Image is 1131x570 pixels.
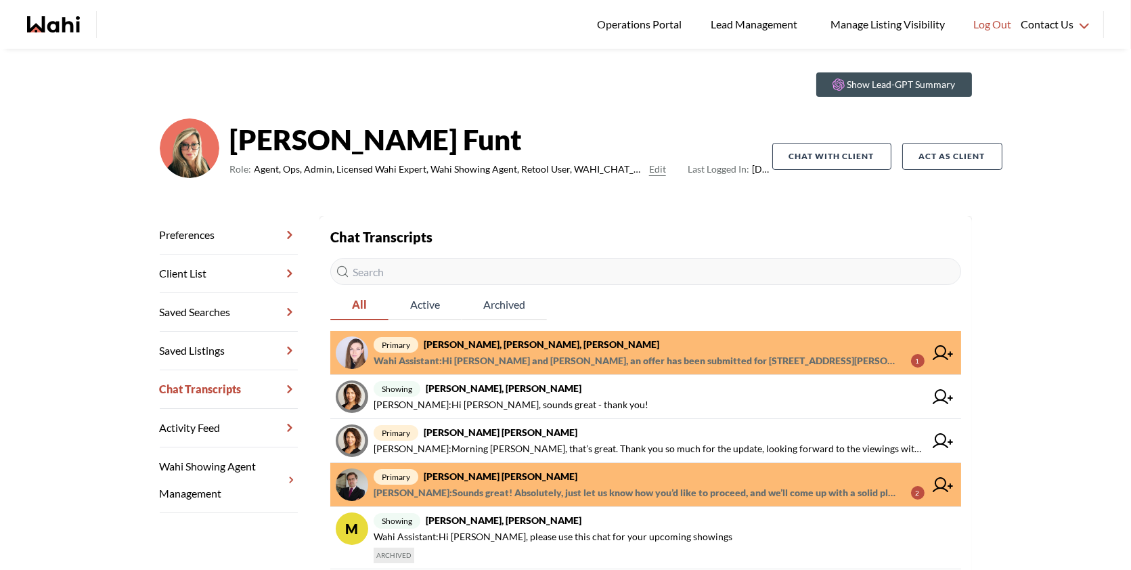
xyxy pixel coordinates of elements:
strong: [PERSON_NAME] [PERSON_NAME] [424,426,577,438]
button: Edit [649,161,666,177]
div: 1 [911,354,925,368]
span: Manage Listing Visibility [826,16,949,33]
img: chat avatar [336,380,368,413]
strong: [PERSON_NAME], [PERSON_NAME] [426,514,581,526]
a: Activity Feed [160,409,298,447]
div: M [336,512,368,545]
div: 2 [911,486,925,500]
span: showing [374,513,420,529]
span: primary [374,469,418,485]
button: All [330,290,389,320]
img: ef0591e0ebeb142b.png [160,118,219,178]
a: Saved Searches [160,293,298,332]
a: Mshowing[PERSON_NAME], [PERSON_NAME]Wahi Assistant:Hi [PERSON_NAME], please use this chat for you... [330,507,961,569]
span: Archived [462,290,547,319]
img: chat avatar [336,424,368,457]
strong: [PERSON_NAME] Funt [230,119,772,160]
strong: [PERSON_NAME], [PERSON_NAME] [426,382,581,394]
input: Search [330,258,961,285]
img: chat avatar [336,336,368,369]
span: Agent, Ops, Admin, Licensed Wahi Expert, Wahi Showing Agent, Retool User, WAHI_CHAT_MODERATOR [254,161,644,177]
span: [PERSON_NAME] : Morning [PERSON_NAME], that’s great. Thank you so much for the update, looking fo... [374,441,925,457]
button: Show Lead-GPT Summary [816,72,972,97]
span: Operations Portal [597,16,686,33]
button: Act as Client [902,143,1002,170]
span: [DATE] [688,161,772,177]
img: chat avatar [336,468,368,501]
span: Lead Management [711,16,802,33]
button: Archived [462,290,547,320]
span: Last Logged In: [688,163,749,175]
span: Active [389,290,462,319]
a: primary[PERSON_NAME] [PERSON_NAME][PERSON_NAME]:Morning [PERSON_NAME], that’s great. Thank you so... [330,419,961,463]
a: primary[PERSON_NAME], [PERSON_NAME], [PERSON_NAME]Wahi Assistant:Hi [PERSON_NAME] and [PERSON_NAM... [330,331,961,375]
a: primary[PERSON_NAME] [PERSON_NAME][PERSON_NAME]:Sounds great! Absolutely, just let us know how yo... [330,463,961,507]
p: Show Lead-GPT Summary [847,78,956,91]
a: Wahi homepage [27,16,80,32]
span: Wahi Assistant : Hi [PERSON_NAME], please use this chat for your upcoming showings [374,529,732,545]
a: Wahi Showing Agent Management [160,447,298,513]
button: Chat with client [772,143,891,170]
span: [PERSON_NAME] : Hi [PERSON_NAME], sounds great - thank you! [374,397,648,413]
strong: Chat Transcripts [330,229,433,245]
a: showing[PERSON_NAME], [PERSON_NAME][PERSON_NAME]:Hi [PERSON_NAME], sounds great - thank you! [330,375,961,419]
span: [PERSON_NAME] : Sounds great! Absolutely, just let us know how you’d like to proceed, and we’ll c... [374,485,900,501]
span: Wahi Assistant : Hi [PERSON_NAME] and [PERSON_NAME], an offer has been submitted for [STREET_ADDR... [374,353,900,369]
span: primary [374,337,418,353]
span: showing [374,381,420,397]
span: Role: [230,161,252,177]
span: primary [374,425,418,441]
button: Active [389,290,462,320]
a: Saved Listings [160,332,298,370]
strong: [PERSON_NAME], [PERSON_NAME], [PERSON_NAME] [424,338,659,350]
span: ARCHIVED [374,548,414,563]
span: Log Out [973,16,1011,33]
strong: [PERSON_NAME] [PERSON_NAME] [424,470,577,482]
a: Chat Transcripts [160,370,298,409]
span: All [330,290,389,319]
a: Preferences [160,216,298,255]
a: Client List [160,255,298,293]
